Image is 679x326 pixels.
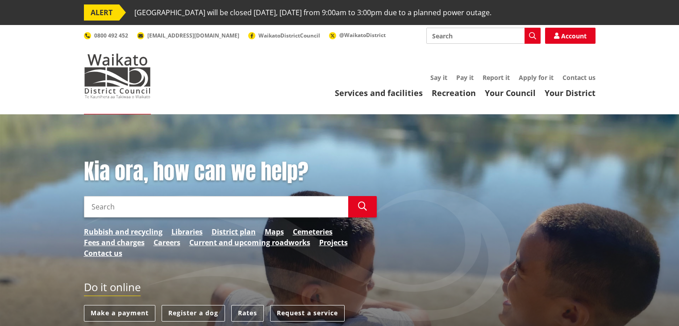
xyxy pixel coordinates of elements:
img: Waikato District Council - Te Kaunihera aa Takiwaa o Waikato [84,54,151,98]
a: Your District [545,88,596,98]
a: Contact us [84,248,122,259]
span: WaikatoDistrictCouncil [258,32,320,39]
a: WaikatoDistrictCouncil [248,32,320,39]
a: Cemeteries [293,226,333,237]
a: [EMAIL_ADDRESS][DOMAIN_NAME] [137,32,239,39]
span: [GEOGRAPHIC_DATA] will be closed [DATE], [DATE] from 9:00am to 3:00pm due to a planned power outage. [134,4,492,21]
a: Services and facilities [335,88,423,98]
a: Recreation [432,88,476,98]
a: Make a payment [84,305,155,322]
a: @WaikatoDistrict [329,31,386,39]
a: Report it [483,73,510,82]
a: Libraries [171,226,203,237]
input: Search input [84,196,348,217]
a: Account [545,28,596,44]
span: [EMAIL_ADDRESS][DOMAIN_NAME] [147,32,239,39]
a: Fees and charges [84,237,145,248]
a: Your Council [485,88,536,98]
a: Rates [231,305,264,322]
span: ALERT [84,4,119,21]
a: Maps [265,226,284,237]
a: Current and upcoming roadworks [189,237,310,248]
a: Say it [430,73,447,82]
span: 0800 492 452 [94,32,128,39]
a: Request a service [270,305,345,322]
h1: Kia ora, how can we help? [84,159,377,185]
a: Projects [319,237,348,248]
input: Search input [426,28,541,44]
a: Contact us [562,73,596,82]
a: District plan [212,226,256,237]
a: 0800 492 452 [84,32,128,39]
a: Rubbish and recycling [84,226,162,237]
a: Careers [154,237,180,248]
h2: Do it online [84,281,141,297]
a: Apply for it [519,73,554,82]
span: @WaikatoDistrict [339,31,386,39]
a: Pay it [456,73,474,82]
a: Register a dog [162,305,225,322]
